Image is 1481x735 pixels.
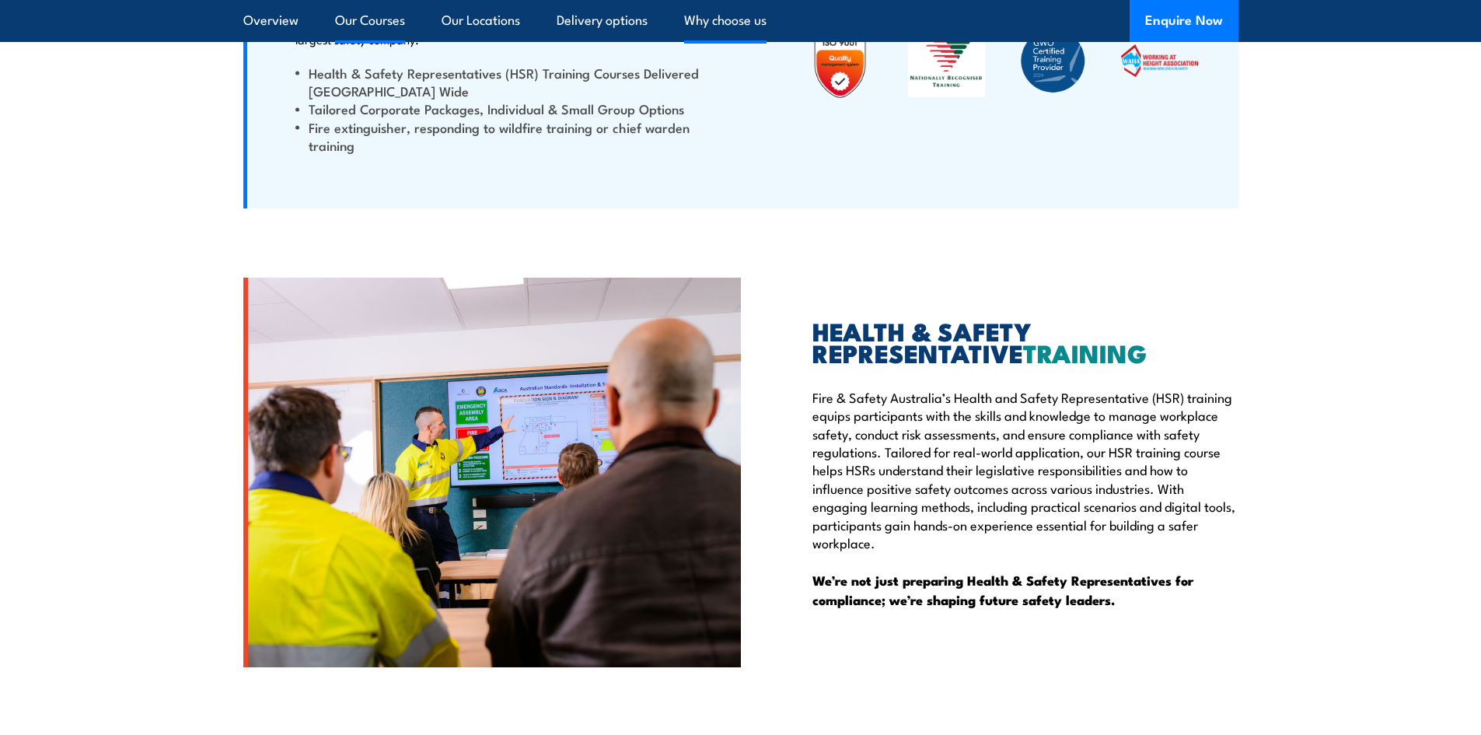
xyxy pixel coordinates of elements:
img: WAHA Working at height association – view FSAs working at height courses [1121,44,1198,77]
li: Tailored Corporate Packages, Individual & Small Group Options [295,100,703,117]
img: Fire & Safety Australia are a GWO Certified Training Provider 2024 [1015,23,1092,100]
h2: HEALTH & SAFETY REPRESENTATIVE [812,320,1238,363]
li: Health & Safety Representatives (HSR) Training Courses Delivered [GEOGRAPHIC_DATA] Wide [295,64,703,100]
img: Untitled design (19) [802,23,878,100]
p: Fire & Safety Australia’s Health and Safety Representative (HSR) training equips participants wit... [812,388,1238,552]
img: Health & Safety Representatives Training – HSR Training Courses [243,278,741,667]
strong: We’re not just preparing Health & Safety Representatives for compliance; we’re shaping future saf... [812,570,1193,609]
span: TRAINING [1023,333,1147,372]
li: Fire extinguisher, responding to wildfire training or chief warden training [295,118,703,155]
img: Fire and Safety Australia deliver Nationally Recognised Training Courses Australia-wide. [908,24,985,97]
